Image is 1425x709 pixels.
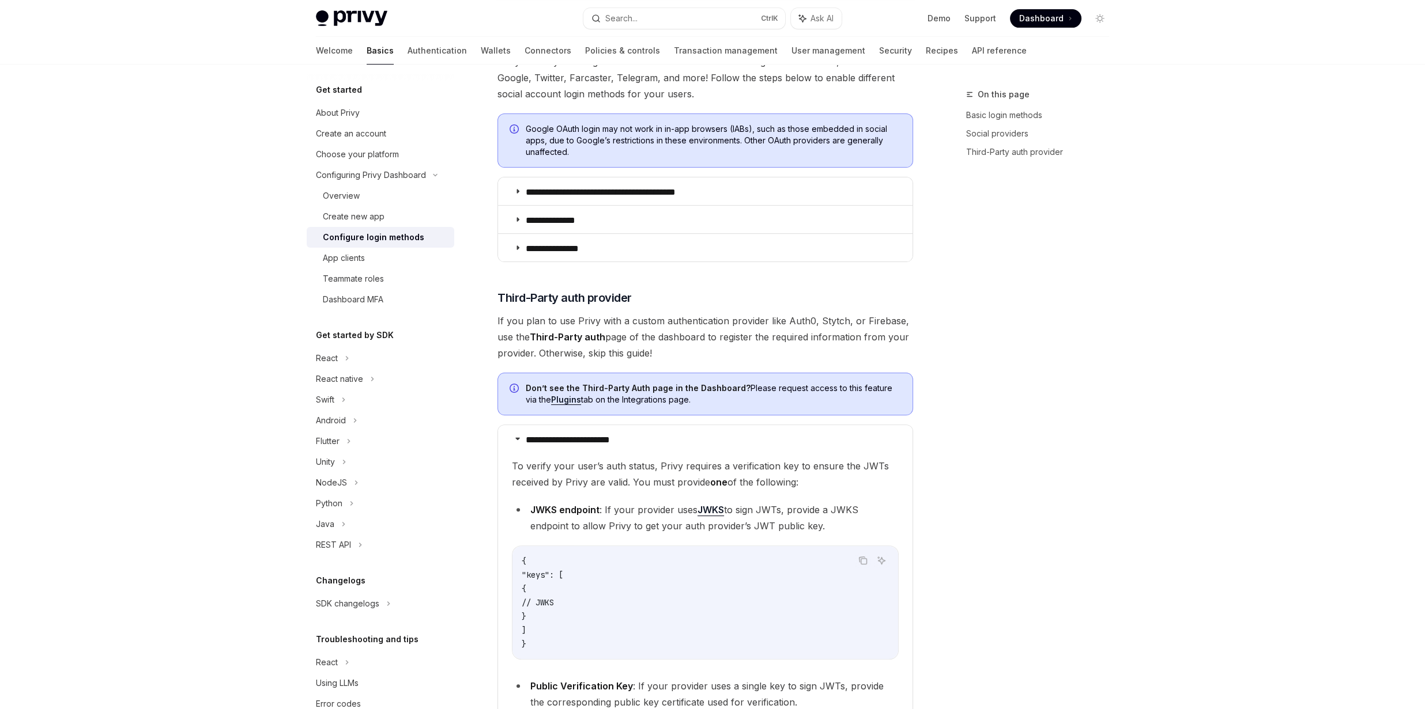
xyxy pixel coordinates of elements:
[605,12,638,25] div: Search...
[791,8,842,29] button: Ask AI
[855,553,870,568] button: Copy the contents from the code block
[497,54,913,102] span: Privy allows you to log users into their accounts with existing social accounts, such as Google, ...
[316,597,379,611] div: SDK changelogs
[323,230,424,244] div: Configure login methods
[510,124,521,136] svg: Info
[972,37,1027,65] a: API reference
[307,227,454,248] a: Configure login methods
[316,414,346,427] div: Android
[316,127,386,141] div: Create an account
[316,434,340,448] div: Flutter
[316,372,363,386] div: React native
[698,504,724,516] a: JWKS
[526,382,901,405] span: Please request access to this feature via the tab on the Integrations page.
[367,37,394,65] a: Basics
[323,210,384,223] div: Create new app
[316,496,342,510] div: Python
[497,313,913,361] span: If you plan to use Privy with a custom authentication provider like Auth0, Stytch, or Firebase, u...
[307,289,454,310] a: Dashboard MFA
[761,14,778,23] span: Ctrl K
[530,504,600,515] strong: JWKS endpoint
[316,517,334,531] div: Java
[316,655,338,669] div: React
[978,88,1030,101] span: On this page
[926,37,958,65] a: Recipes
[874,553,889,568] button: Ask AI
[316,476,347,490] div: NodeJS
[307,185,454,206] a: Overview
[810,13,834,24] span: Ask AI
[530,331,605,343] strong: Third-Party auth
[316,351,338,365] div: React
[307,673,454,693] a: Using LLMs
[525,37,571,65] a: Connectors
[1091,9,1109,28] button: Toggle dark mode
[316,455,335,469] div: Unity
[323,251,365,265] div: App clients
[316,10,387,26] img: light logo
[316,168,426,182] div: Configuring Privy Dashboard
[512,502,899,534] li: : If your provider uses to sign JWTs, provide a JWKS endpoint to allow Privy to get your auth pro...
[522,597,554,608] span: // JWKS
[674,37,778,65] a: Transaction management
[512,458,899,490] span: To verify your user’s auth status, Privy requires a verification key to ensure the JWTs received ...
[497,290,632,306] span: Third-Party auth provider
[522,583,526,594] span: {
[551,395,581,405] a: Plugins
[1019,13,1064,24] span: Dashboard
[928,13,951,24] a: Demo
[966,106,1118,124] a: Basic login methods
[583,8,785,29] button: Search...CtrlK
[316,106,360,120] div: About Privy
[522,570,563,580] span: "keys": [
[408,37,467,65] a: Authentication
[1010,9,1081,28] a: Dashboard
[522,556,526,566] span: {
[964,13,996,24] a: Support
[323,272,384,286] div: Teammate roles
[307,123,454,144] a: Create an account
[530,680,633,692] strong: Public Verification Key
[710,476,727,488] strong: one
[316,393,334,407] div: Swift
[323,189,360,203] div: Overview
[316,147,399,161] div: Choose your platform
[526,123,901,158] span: Google OAuth login may not work in in-app browsers (IABs), such as those embedded in social apps,...
[526,383,751,393] strong: Don’t see the Third-Party Auth page in the Dashboard?
[316,83,362,97] h5: Get started
[307,103,454,123] a: About Privy
[307,268,454,289] a: Teammate roles
[585,37,660,65] a: Policies & controls
[316,538,351,552] div: REST API
[522,639,526,649] span: }
[316,574,365,587] h5: Changelogs
[481,37,511,65] a: Wallets
[323,293,383,306] div: Dashboard MFA
[522,611,526,621] span: }
[316,328,394,342] h5: Get started by SDK
[966,143,1118,161] a: Third-Party auth provider
[307,144,454,165] a: Choose your platform
[791,37,865,65] a: User management
[307,206,454,227] a: Create new app
[879,37,912,65] a: Security
[316,676,359,690] div: Using LLMs
[316,632,419,646] h5: Troubleshooting and tips
[316,37,353,65] a: Welcome
[510,384,521,395] svg: Info
[307,248,454,268] a: App clients
[522,625,526,635] span: ]
[966,124,1118,143] a: Social providers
